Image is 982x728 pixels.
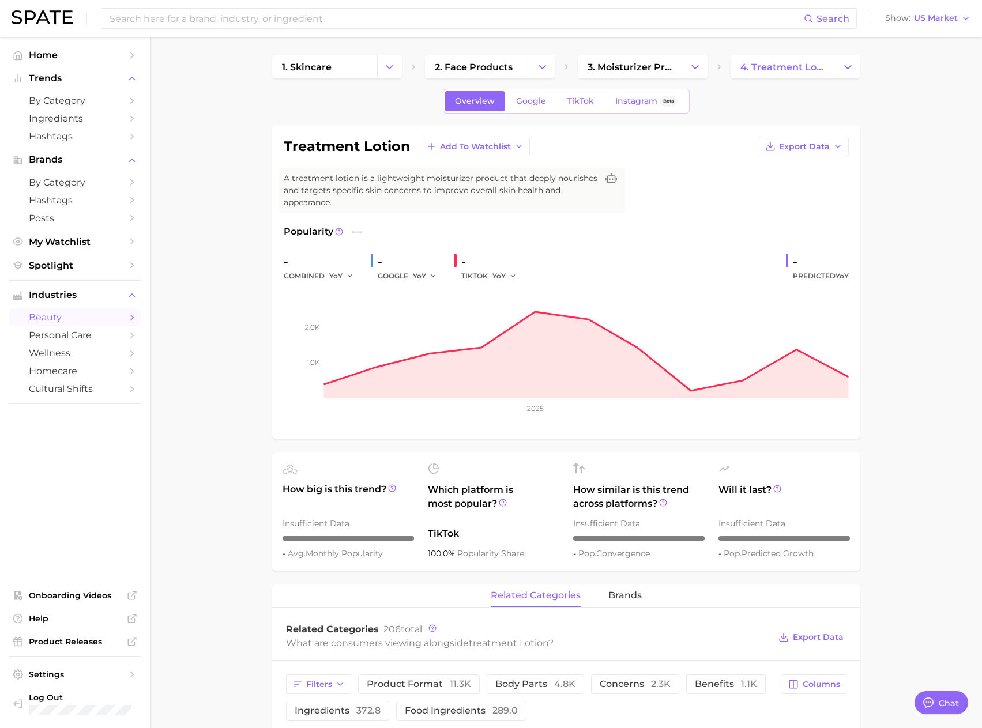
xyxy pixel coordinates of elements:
span: Trends [29,73,121,84]
span: 2. face products [435,62,513,73]
a: Hashtags [9,127,141,145]
span: How big is this trend? [283,482,414,511]
input: Search here for a brand, industry, or ingredient [108,9,804,28]
span: 1. skincare [282,62,332,73]
span: 289.0 [492,705,518,716]
span: YoY [329,271,343,281]
span: Onboarding Videos [29,590,121,601]
a: homecare [9,362,141,380]
a: 2. face products [425,55,530,78]
span: Predicted [793,269,849,283]
span: benefits [695,680,757,689]
img: SPATE [12,10,73,24]
span: A treatment lotion is a lightweight moisturizer product that deeply nourishes and targets specifi... [284,172,597,209]
span: Hashtags [29,195,121,206]
span: Related Categories [286,624,379,635]
span: monthly popularity [288,548,383,559]
div: combined [284,269,362,283]
abbr: popularity index [578,548,596,559]
span: related categories [491,590,581,601]
a: beauty [9,308,141,326]
span: Posts [29,213,121,224]
span: wellness [29,348,121,359]
span: total [383,624,422,635]
a: personal care [9,326,141,344]
button: Change Category [530,55,555,78]
div: Insufficient Data [573,516,705,530]
span: 3. moisturizer products [588,62,673,73]
abbr: popularity index [724,548,742,559]
button: Columns [782,674,846,694]
span: by Category [29,177,121,188]
span: concerns [600,680,671,689]
span: by Category [29,95,121,106]
a: 4. treatment lotion [731,55,836,78]
div: - [378,252,445,271]
a: Product Releases [9,633,141,650]
span: Spotlight [29,260,121,271]
div: - [461,252,525,271]
span: TikTok [567,96,594,106]
span: Brands [29,154,121,165]
span: How similar is this trend across platforms? [573,483,705,511]
button: YoY [413,269,438,283]
span: convergence [578,548,650,559]
button: Change Category [683,55,708,78]
span: - [573,548,578,559]
span: YoY [413,271,426,281]
a: Google [506,91,556,111]
div: – / 10 [573,536,705,541]
span: Instagram [615,96,657,106]
span: Hashtags [29,131,121,142]
a: InstagramBeta [605,91,687,111]
a: Settings [9,666,141,683]
span: Filters [306,680,332,689]
button: Brands [9,151,141,168]
div: Insufficient Data [718,516,850,530]
a: cultural shifts [9,380,141,398]
span: Log Out [29,692,131,703]
button: Change Category [377,55,402,78]
span: predicted growth [724,548,814,559]
span: Home [29,50,121,61]
span: Settings [29,669,121,680]
a: Log out. Currently logged in with e-mail yzhan@estee.com. [9,689,141,719]
div: Insufficient Data [283,516,414,530]
span: Popularity [284,225,333,239]
span: Which platform is most popular? [428,483,559,521]
div: - [284,252,362,271]
span: Ingredients [29,113,121,124]
span: Will it last? [718,483,850,511]
span: 1.1k [741,678,757,689]
span: cultural shifts [29,383,121,394]
a: Help [9,610,141,627]
button: YoY [492,269,517,283]
a: 3. moisturizer products [578,55,683,78]
div: GOOGLE [378,269,445,283]
div: – / 10 [283,536,414,541]
span: TikTok [428,527,559,541]
span: 11.3k [450,678,471,689]
span: Help [29,613,121,624]
span: Export Data [793,632,844,642]
span: personal care [29,330,121,341]
span: — [352,225,362,239]
button: Filters [286,674,351,694]
a: Spotlight [9,257,141,274]
a: Hashtags [9,191,141,209]
span: YoY [836,271,849,280]
span: food ingredients [405,706,518,715]
a: Ingredients [9,110,141,127]
a: by Category [9,92,141,110]
div: - [793,252,849,271]
span: 100.0% [428,548,457,559]
span: - [718,548,724,559]
span: Product Releases [29,636,121,647]
button: YoY [329,269,354,283]
span: Beta [663,96,674,106]
div: – / 10 [718,536,850,541]
span: 372.8 [356,705,381,716]
span: YoY [492,271,506,281]
span: 2.3k [651,678,671,689]
span: body parts [495,680,575,689]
